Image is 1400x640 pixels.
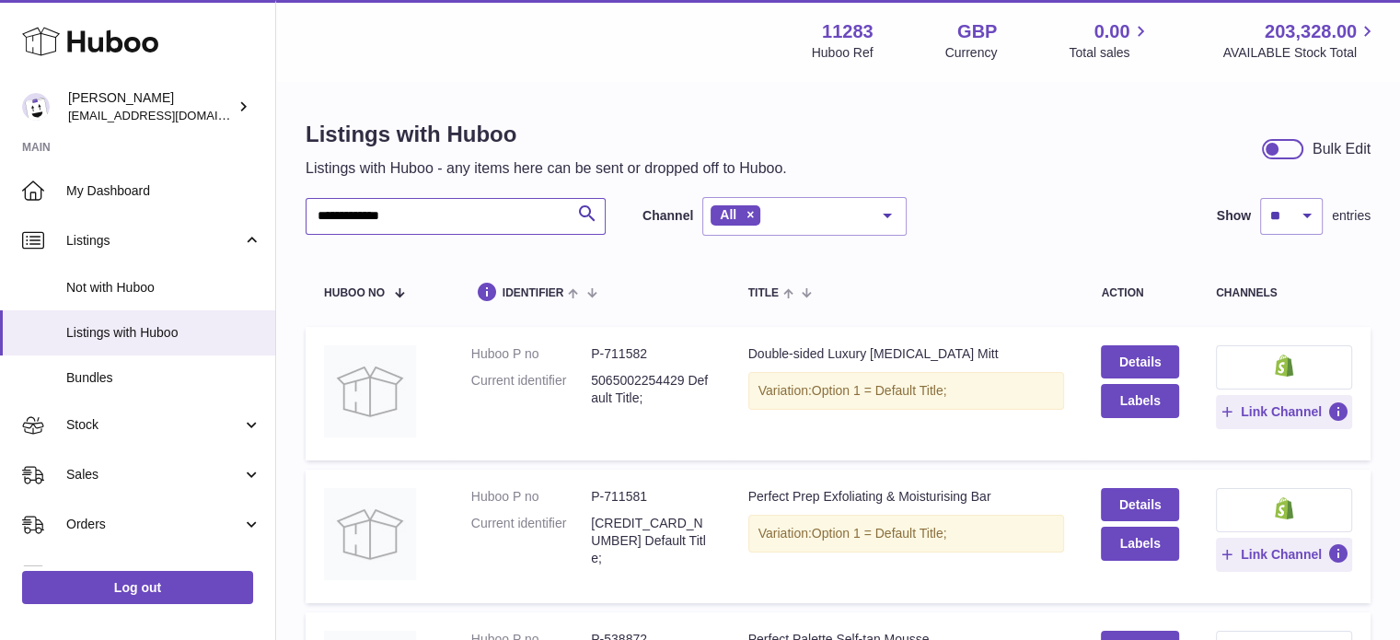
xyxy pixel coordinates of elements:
span: My Dashboard [66,182,261,200]
strong: GBP [957,19,997,44]
span: [EMAIL_ADDRESS][DOMAIN_NAME] [68,108,271,122]
label: Channel [642,207,693,225]
a: Details [1101,488,1178,521]
span: Link Channel [1241,403,1322,420]
span: Total sales [1069,44,1151,62]
span: Bundles [66,369,261,387]
h1: Listings with Huboo [306,120,787,149]
span: Option 1 = Default Title; [812,383,947,398]
img: Perfect Prep Exfoliating & Moisturising Bar [324,488,416,580]
dt: Current identifier [471,515,591,567]
span: identifier [503,287,564,299]
div: action [1101,287,1178,299]
img: shopify-small.png [1275,355,1294,377]
span: Orders [66,516,242,533]
dd: P-711581 [591,488,711,506]
span: Not with Huboo [66,279,261,297]
button: Labels [1101,384,1178,417]
dt: Huboo P no [471,345,591,363]
div: Double-sided Luxury [MEDICAL_DATA] Mitt [748,345,1065,363]
div: [PERSON_NAME] [68,89,234,124]
div: Variation: [748,515,1065,553]
a: Details [1101,345,1178,378]
div: Perfect Prep Exfoliating & Moisturising Bar [748,488,1065,506]
dd: [CREDIT_CARD_NUMBER] Default Title; [591,515,711,567]
span: AVAILABLE Stock Total [1222,44,1378,62]
dd: P-711582 [591,345,711,363]
span: 0.00 [1094,19,1130,44]
strong: 11283 [822,19,874,44]
div: Variation: [748,372,1065,410]
dt: Huboo P no [471,488,591,506]
span: Stock [66,416,242,434]
img: internalAdmin-11283@internal.huboo.com [22,93,50,121]
span: title [748,287,779,299]
span: All [720,207,736,222]
img: Double-sided Luxury Tanning Mitt [324,345,416,437]
span: Link Channel [1241,546,1322,563]
span: Usage [66,565,261,583]
label: Show [1217,207,1251,225]
a: 0.00 Total sales [1069,19,1151,62]
p: Listings with Huboo - any items here can be sent or dropped off to Huboo. [306,158,787,179]
div: Bulk Edit [1313,139,1371,159]
button: Labels [1101,527,1178,560]
div: Huboo Ref [812,44,874,62]
span: Sales [66,466,242,483]
span: Listings [66,232,242,250]
span: Huboo no [324,287,385,299]
div: Currency [945,44,998,62]
a: Log out [22,571,253,604]
img: shopify-small.png [1275,497,1294,519]
dd: 5065002254429 Default Title; [591,372,711,407]
button: Link Channel [1216,395,1352,428]
div: channels [1216,287,1352,299]
dt: Current identifier [471,372,591,407]
a: 203,328.00 AVAILABLE Stock Total [1222,19,1378,62]
button: Link Channel [1216,538,1352,571]
span: Listings with Huboo [66,324,261,342]
span: entries [1332,207,1371,225]
span: Option 1 = Default Title; [812,526,947,541]
span: 203,328.00 [1265,19,1357,44]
